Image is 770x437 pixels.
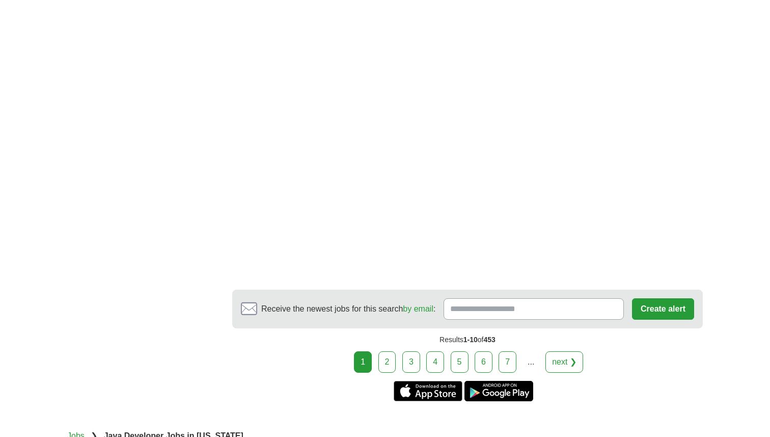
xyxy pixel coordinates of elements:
div: Results of [232,328,703,351]
span: 453 [484,336,496,344]
span: 1-10 [463,336,478,344]
div: ... [521,352,541,372]
a: Get the iPhone app [394,381,462,401]
a: 5 [451,351,469,373]
div: 1 [354,351,372,373]
a: 3 [402,351,420,373]
button: Create alert [632,298,694,320]
a: 7 [499,351,516,373]
a: 2 [378,351,396,373]
a: Get the Android app [464,381,533,401]
a: next ❯ [545,351,583,373]
a: 4 [426,351,444,373]
a: 6 [475,351,492,373]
